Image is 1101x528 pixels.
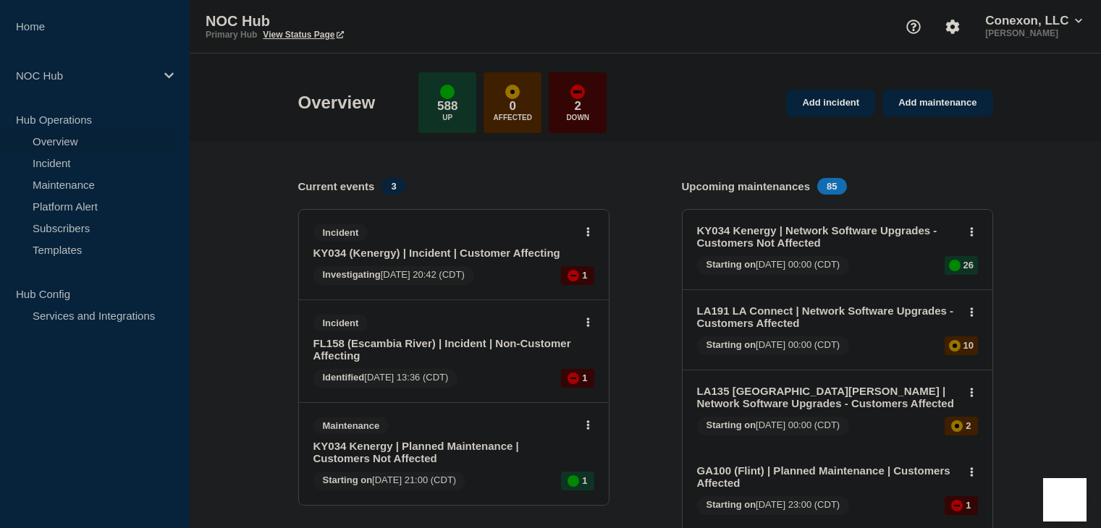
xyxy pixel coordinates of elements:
[706,339,756,350] span: Starting on
[697,256,850,275] span: [DATE] 00:00 (CDT)
[298,93,376,113] h1: Overview
[323,474,373,485] span: Starting on
[440,85,455,99] div: up
[706,499,756,510] span: Starting on
[706,259,756,270] span: Starting on
[575,99,581,114] p: 2
[313,337,575,362] a: FL158 (Escambia River) | Incident | Non-Customer Affecting
[882,90,992,116] a: Add maintenance
[982,14,1085,28] button: Conexon, LLC
[898,12,929,42] button: Support
[442,114,452,122] p: Up
[570,85,585,99] div: down
[937,12,968,42] button: Account settings
[817,178,846,195] span: 85
[16,69,155,82] p: NOC Hub
[313,472,466,490] span: [DATE] 21:00 (CDT)
[505,85,520,99] div: affected
[697,417,850,435] span: [DATE] 00:00 (CDT)
[582,475,587,486] p: 1
[313,369,458,388] span: [DATE] 13:36 (CDT)
[966,420,971,431] p: 2
[697,336,850,355] span: [DATE] 00:00 (CDT)
[949,260,961,271] div: up
[381,178,405,195] span: 3
[582,270,587,281] p: 1
[697,224,958,249] a: KY034 Kenergy | Network Software Upgrades - Customers Not Affected
[298,180,375,192] h4: Current events
[951,500,963,511] div: down
[951,420,963,432] div: affected
[206,13,495,30] p: NOC Hub
[313,417,389,434] span: Maintenance
[568,270,579,281] div: down
[706,420,756,430] span: Starting on
[313,266,474,285] span: [DATE] 20:42 (CDT)
[313,440,575,464] a: KY034 Kenergy | Planned Maintenance | Customers Not Affected
[313,315,368,331] span: Incident
[510,99,516,114] p: 0
[682,180,811,192] h4: Upcoming maintenances
[966,500,971,511] p: 1
[568,475,579,487] div: up
[982,28,1085,38] p: [PERSON_NAME]
[566,114,589,122] p: Down
[697,385,958,409] a: LA135 [GEOGRAPHIC_DATA][PERSON_NAME] | Network Software Upgrades - Customers Affected
[206,30,257,40] p: Primary Hub
[437,99,457,114] p: 588
[582,372,587,383] p: 1
[568,372,579,384] div: down
[494,114,532,122] p: Affected
[963,260,974,271] p: 26
[1043,478,1087,521] iframe: Help Scout Beacon - Open
[323,269,381,280] span: Investigating
[697,464,958,489] a: GA100 (Flint) | Planned Maintenance | Customers Affected
[963,340,974,351] p: 10
[949,340,961,352] div: affected
[697,496,850,515] span: [DATE] 23:00 (CDT)
[786,90,875,116] a: Add incident
[263,30,343,40] a: View Status Page
[697,305,958,329] a: LA191 LA Connect | Network Software Upgrades - Customers Affected
[313,224,368,241] span: Incident
[313,247,575,259] a: KY034 (Kenergy) | Incident | Customer Affecting
[323,372,365,383] span: Identified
